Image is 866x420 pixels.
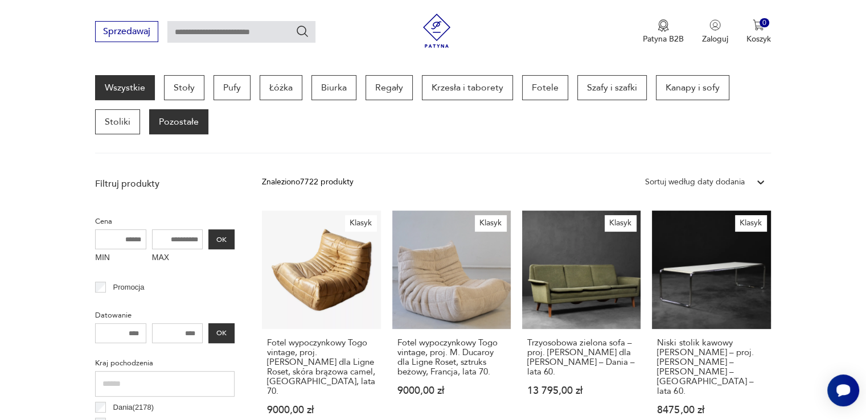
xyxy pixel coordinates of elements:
h3: Fotel wypoczynkowy Togo vintage, proj. M. Ducaroy dla Ligne Roset, sztruks beżowy, Francja, lata 70. [397,338,506,377]
a: Regały [366,75,413,100]
p: Zaloguj [702,34,728,44]
p: 8475,00 zł [657,405,765,415]
div: Znaleziono 7722 produkty [262,176,354,188]
h3: Trzyosobowa zielona sofa – proj. [PERSON_NAME] dla [PERSON_NAME] – Dania – lata 60. [527,338,635,377]
a: Kanapy i sofy [656,75,729,100]
iframe: Smartsupp widget button [827,374,859,406]
button: Patyna B2B [643,19,684,44]
img: Ikona medalu [658,19,669,32]
a: Ikona medaluPatyna B2B [643,19,684,44]
p: Kraj pochodzenia [95,357,235,369]
a: Stoły [164,75,204,100]
p: Dania ( 2178 ) [113,401,154,414]
a: Łóżka [260,75,302,100]
h3: Niski stolik kawowy [PERSON_NAME] – proj. [PERSON_NAME] – [PERSON_NAME] – [GEOGRAPHIC_DATA] – lat... [657,338,765,396]
p: 9000,00 zł [267,405,375,415]
p: Filtruj produkty [95,178,235,190]
img: Patyna - sklep z meblami i dekoracjami vintage [420,14,454,48]
button: Szukaj [295,24,309,38]
p: Patyna B2B [643,34,684,44]
button: Sprzedawaj [95,21,158,42]
button: 0Koszyk [746,19,771,44]
a: Szafy i szafki [577,75,647,100]
a: Stoliki [95,109,140,134]
a: Wszystkie [95,75,155,100]
div: Sortuj według daty dodania [645,176,745,188]
label: MIN [95,249,146,267]
img: Ikona koszyka [753,19,764,31]
button: OK [208,323,235,343]
a: Pufy [214,75,251,100]
button: OK [208,229,235,249]
p: Datowanie [95,309,235,322]
a: Sprzedawaj [95,28,158,36]
label: MAX [152,249,203,267]
a: Biurka [311,75,356,100]
div: 0 [760,18,769,28]
p: Promocja [113,281,145,294]
p: Koszyk [746,34,771,44]
p: Cena [95,215,235,228]
h3: Fotel wypoczynkowy Togo vintage, proj. [PERSON_NAME] dla Ligne Roset, skóra brązowa camel, [GEOGR... [267,338,375,396]
a: Pozostałe [149,109,208,134]
button: Zaloguj [702,19,728,44]
a: Fotele [522,75,568,100]
p: 9000,00 zł [397,386,506,396]
img: Ikonka użytkownika [709,19,721,31]
a: Krzesła i taborety [422,75,513,100]
p: 13 795,00 zł [527,386,635,396]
